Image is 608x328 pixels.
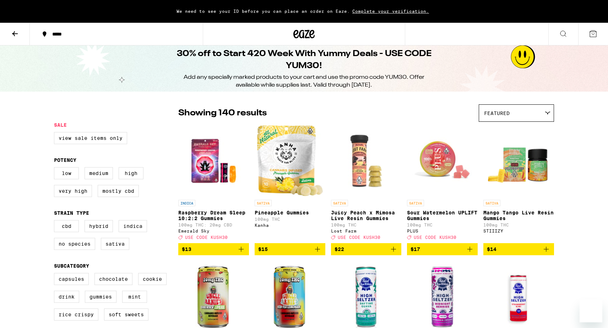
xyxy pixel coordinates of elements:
[54,167,79,179] label: Low
[257,125,323,196] img: Kanha - Pineapple Gummies
[122,291,147,303] label: Mint
[54,291,79,303] label: Drink
[255,217,325,222] p: 100mg THC
[258,246,268,252] span: $15
[483,223,554,227] p: 100mg THC
[119,167,143,179] label: High
[54,185,92,197] label: Very High
[255,200,272,206] p: SATIVA
[178,210,249,221] p: Raspberry Dream Sleep 10:2:2 Gummies
[483,200,500,206] p: SATIVA
[255,125,325,243] a: Open page for Pineapple Gummies from Kanha
[54,263,89,269] legend: Subcategory
[185,235,228,240] span: USE CODE KUSH30
[331,243,402,255] button: Add to bag
[178,107,267,119] p: Showing 140 results
[177,9,350,13] span: We need to see your ID before you can place an order on Eaze.
[331,125,402,243] a: Open page for Juicy Peach x Mimosa Live Resin Gummies from Lost Farm
[414,235,456,240] span: USE CODE KUSH30
[175,48,433,72] h1: 30% off to Start 420 Week With Yummy Deals - USE CODE YUM30!
[119,220,147,232] label: Indica
[255,210,325,215] p: Pineapple Gummies
[178,223,249,227] p: 100mg THC: 20mg CBD
[580,300,602,322] iframe: Button to launch messaging window
[54,220,79,232] label: CBD
[54,210,89,216] legend: Strain Type
[175,73,433,89] div: Add any specially marked products to your cart and use the promo code YUM30. Offer available whil...
[407,229,478,233] div: PLUS
[331,229,402,233] div: Lost Farm
[101,238,129,250] label: Sativa
[54,122,67,128] legend: Sale
[335,246,344,252] span: $22
[483,125,554,243] a: Open page for Mango Tango Live Resin Gummies from STIIIZY
[178,125,249,243] a: Open page for Raspberry Dream Sleep 10:2:2 Gummies from Emerald Sky
[178,229,249,233] div: Emerald Sky
[407,210,478,221] p: Sour Watermelon UPLIFT Gummies
[178,243,249,255] button: Add to bag
[484,110,510,116] span: Featured
[331,210,402,221] p: Juicy Peach x Mimosa Live Resin Gummies
[350,9,431,13] span: Complete your verification.
[182,246,191,252] span: $13
[411,246,420,252] span: $17
[178,125,249,196] img: Emerald Sky - Raspberry Dream Sleep 10:2:2 Gummies
[104,308,148,321] label: Soft Sweets
[178,200,195,206] p: INDICA
[54,238,95,250] label: No Species
[54,273,89,285] label: Capsules
[255,223,325,228] div: Kanha
[487,246,496,252] span: $14
[331,200,348,206] p: SATIVA
[98,185,139,197] label: Mostly CBD
[94,273,132,285] label: Chocolate
[85,167,113,179] label: Medium
[331,223,402,227] p: 100mg THC
[255,243,325,255] button: Add to bag
[407,125,478,196] img: PLUS - Sour Watermelon UPLIFT Gummies
[407,200,424,206] p: SATIVA
[483,229,554,233] div: STIIIZY
[331,125,402,196] img: Lost Farm - Juicy Peach x Mimosa Live Resin Gummies
[338,235,380,240] span: USE CODE KUSH30
[54,308,98,321] label: Rice Crispy
[85,220,113,232] label: Hybrid
[54,132,127,144] label: View Sale Items Only
[407,243,478,255] button: Add to bag
[138,273,167,285] label: Cookie
[407,223,478,227] p: 100mg THC
[483,210,554,221] p: Mango Tango Live Resin Gummies
[54,157,76,163] legend: Potency
[483,125,554,196] img: STIIIZY - Mango Tango Live Resin Gummies
[407,125,478,243] a: Open page for Sour Watermelon UPLIFT Gummies from PLUS
[483,243,554,255] button: Add to bag
[85,291,116,303] label: Gummies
